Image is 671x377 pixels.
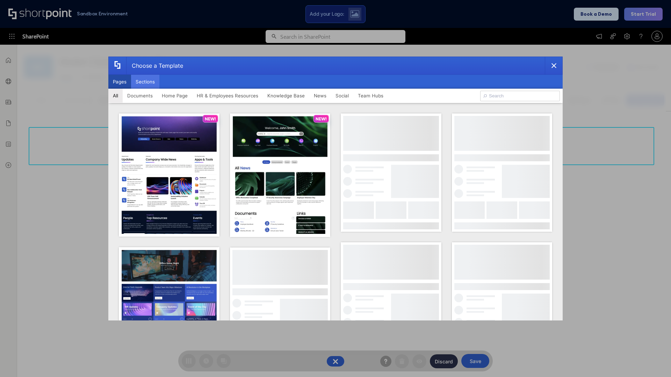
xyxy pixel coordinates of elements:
p: NEW! [205,116,216,121]
button: HR & Employees Resources [192,89,263,103]
button: Home Page [157,89,192,103]
button: Sections [131,75,159,89]
div: Choose a Template [126,57,183,74]
p: NEW! [316,116,327,121]
button: News [309,89,331,103]
div: template selector [108,57,563,320]
iframe: Chat Widget [636,343,671,377]
button: Team Hubs [353,89,388,103]
button: Knowledge Base [263,89,309,103]
button: Social [331,89,353,103]
button: Pages [108,75,131,89]
button: All [108,89,123,103]
input: Search [480,91,560,101]
button: Documents [123,89,157,103]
